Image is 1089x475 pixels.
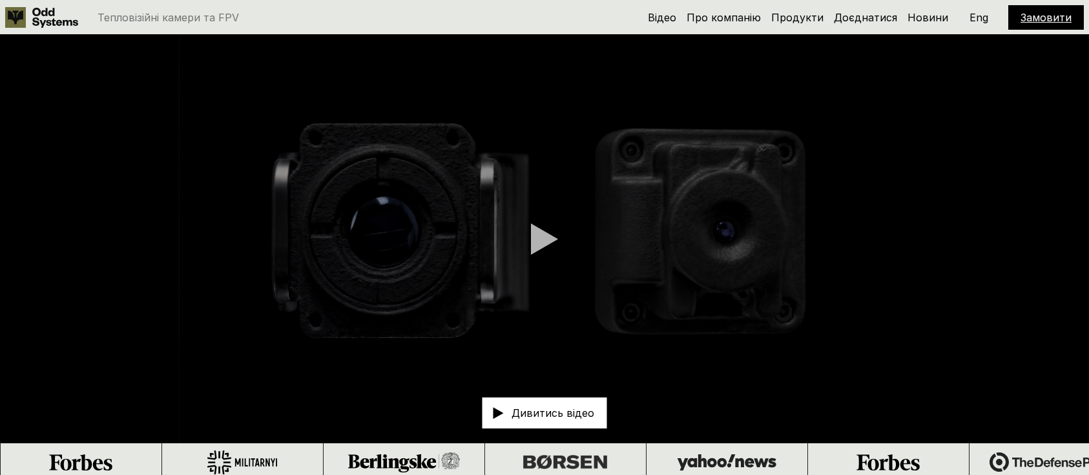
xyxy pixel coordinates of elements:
a: Продукти [771,11,824,24]
p: Eng [970,12,988,23]
a: Про компанію [687,11,761,24]
p: Тепловізійні камери та FPV [98,12,239,23]
a: Новини [907,11,948,24]
a: Замовити [1021,11,1072,24]
p: Дивитись відео [512,408,594,418]
a: Доєднатися [834,11,897,24]
a: Відео [648,11,676,24]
